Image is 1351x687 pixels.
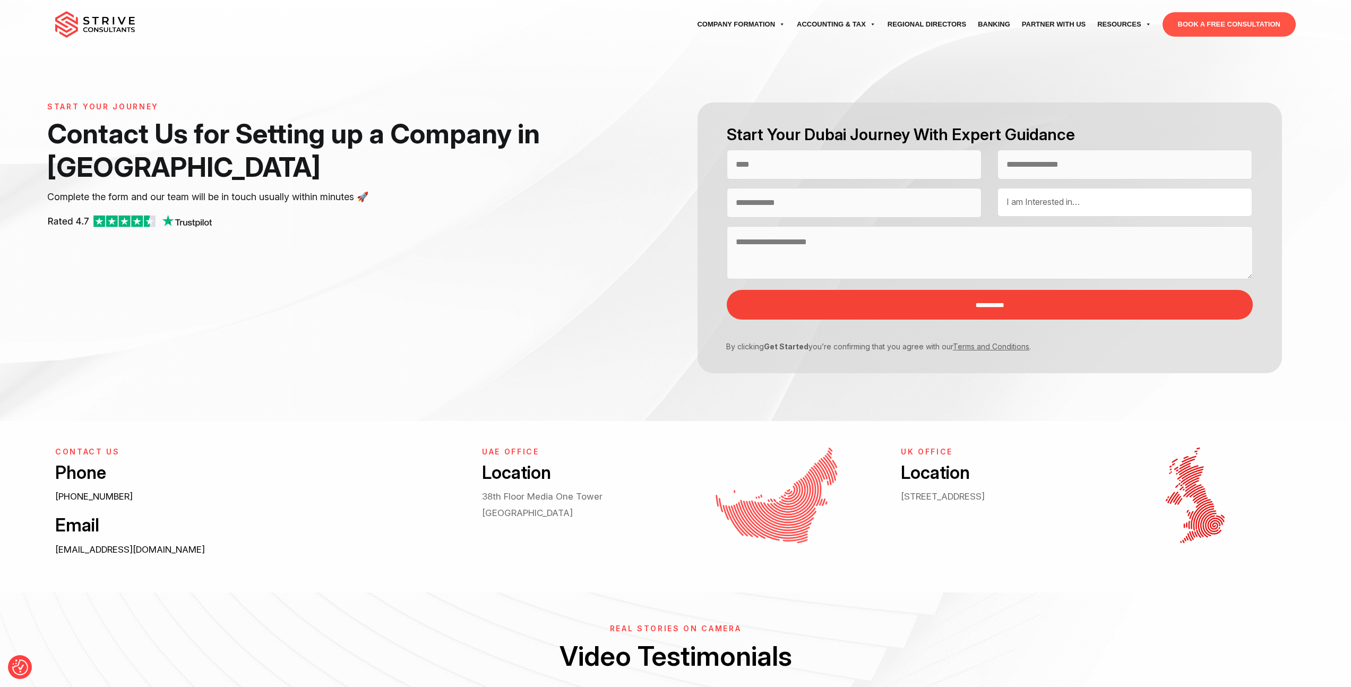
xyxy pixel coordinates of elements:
span: I am Interested in… [1006,196,1080,207]
img: Get in touch [716,448,837,543]
a: Company Formation [691,10,791,39]
p: By clicking you’re confirming that you agree with our . [719,341,1245,352]
img: Get in touch [1166,448,1225,543]
a: [PHONE_NUMBER] [55,491,133,502]
a: Banking [972,10,1016,39]
a: [EMAIL_ADDRESS][DOMAIN_NAME] [55,544,205,555]
p: 38th Floor Media One Tower [GEOGRAPHIC_DATA] [482,488,667,521]
a: Partner with Us [1016,10,1091,39]
h1: Contact Us for Setting up a Company in [GEOGRAPHIC_DATA] [47,117,588,184]
strong: Get Started [764,342,808,351]
a: Regional Directors [882,10,972,39]
img: main-logo.svg [55,11,135,38]
button: Consent Preferences [12,659,28,675]
form: Contact form [676,102,1304,373]
a: BOOK A FREE CONSULTATION [1163,12,1296,37]
h3: Email [55,513,458,537]
img: Revisit consent button [12,659,28,675]
h3: Phone [55,461,458,485]
a: Terms and Conditions [953,342,1029,351]
a: Resources [1091,10,1157,39]
h3: Location [901,461,1086,485]
h6: CONTACT US [55,448,458,457]
h6: UAE OFFICE [482,448,667,457]
h3: Location [482,461,667,485]
h6: UK Office [901,448,1086,457]
h6: START YOUR JOURNEY [47,102,588,111]
a: Accounting & Tax [791,10,882,39]
h2: Start Your Dubai Journey With Expert Guidance [727,124,1253,145]
p: Complete the form and our team will be in touch usually within minutes 🚀 [47,189,588,205]
p: [STREET_ADDRESS] [901,488,1086,504]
